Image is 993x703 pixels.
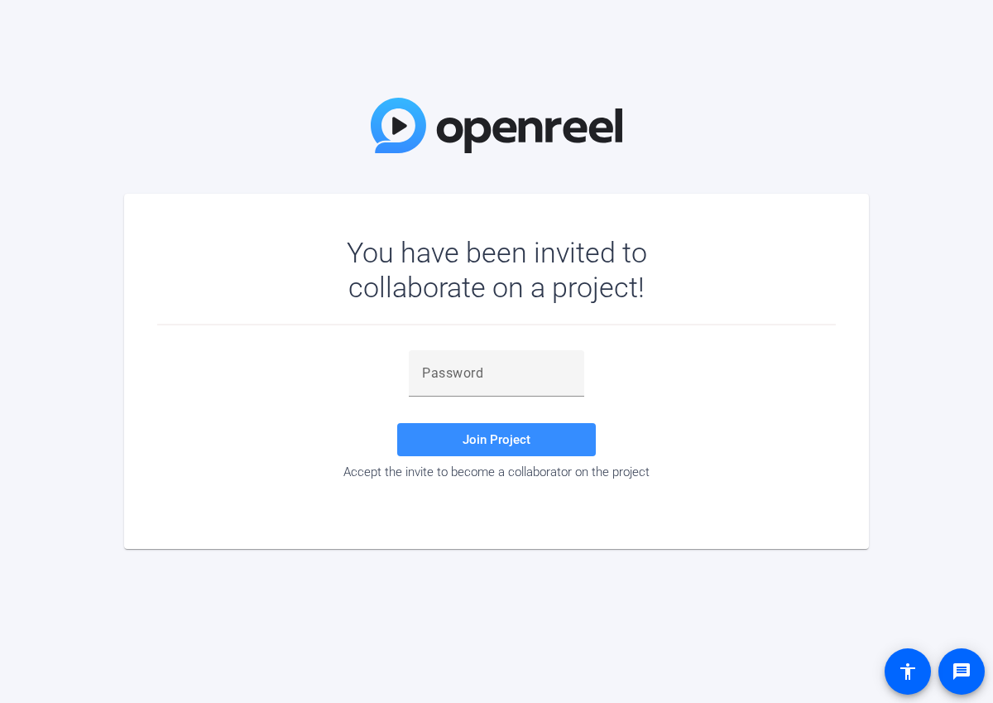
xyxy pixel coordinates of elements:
[463,432,530,447] span: Join Project
[397,423,596,456] button: Join Project
[157,465,836,479] div: Accept the invite to become a collaborator on the project
[422,364,571,383] input: Password
[952,662,971,681] mat-icon: message
[371,98,622,153] img: OpenReel Logo
[299,235,695,305] div: You have been invited to collaborate on a project!
[898,662,918,681] mat-icon: accessibility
